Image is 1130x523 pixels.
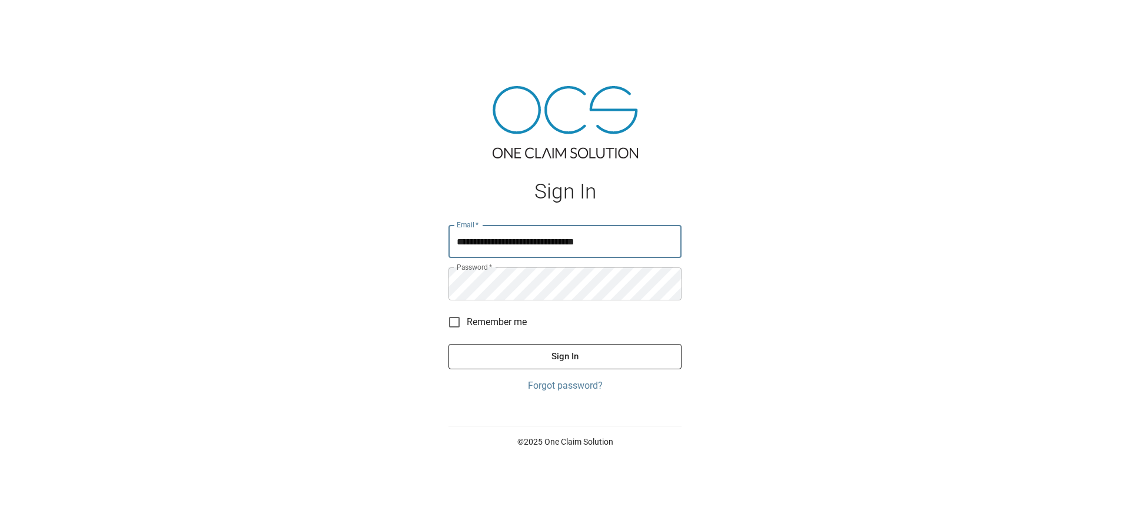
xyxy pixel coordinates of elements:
[448,180,682,204] h1: Sign In
[493,86,638,158] img: ocs-logo-tra.png
[14,7,61,31] img: ocs-logo-white-transparent.png
[467,315,527,329] span: Remember me
[448,436,682,448] p: © 2025 One Claim Solution
[448,344,682,369] button: Sign In
[457,262,492,272] label: Password
[448,379,682,393] a: Forgot password?
[457,220,479,230] label: Email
